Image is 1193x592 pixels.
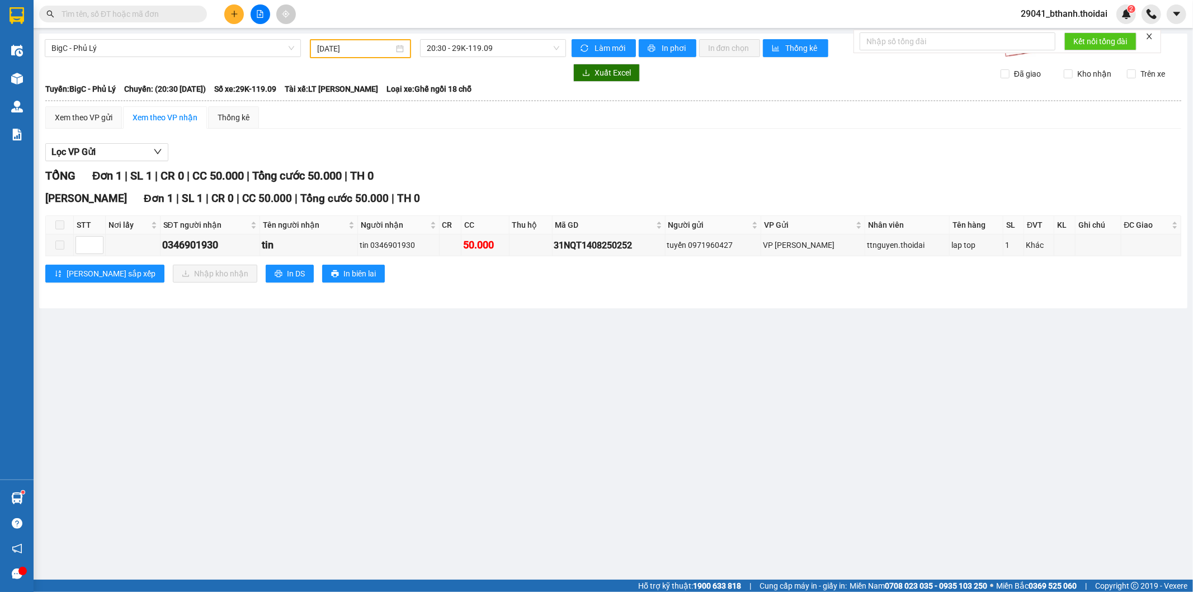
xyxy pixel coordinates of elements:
[285,83,378,95] span: Tài xế: LT [PERSON_NAME]
[260,234,358,256] td: tin
[1012,7,1116,21] span: 29041_bthanh.thoidai
[553,234,666,256] td: 31NQT1408250252
[45,169,76,182] span: TỔNG
[885,581,987,590] strong: 0708 023 035 - 0935 103 250
[295,192,298,205] span: |
[760,580,847,592] span: Cung cấp máy in - giấy in:
[350,169,374,182] span: TH 0
[230,10,238,18] span: plus
[11,101,23,112] img: warehouse-icon
[242,192,292,205] span: CC 50.000
[761,234,865,256] td: VP Nguyễn Quốc Trị
[144,192,173,205] span: Đơn 1
[125,169,128,182] span: |
[386,83,471,95] span: Loại xe: Ghế ngồi 18 chỗ
[668,219,750,231] span: Người gửi
[1064,32,1137,50] button: Kết nối tổng đài
[237,192,239,205] span: |
[192,169,244,182] span: CC 50.000
[510,216,553,234] th: Thu hộ
[1129,5,1133,13] span: 2
[343,267,376,280] span: In biên lai
[638,580,741,592] span: Hỗ trợ kỹ thuật:
[11,492,23,504] img: warehouse-icon
[1073,68,1116,80] span: Kho nhận
[772,44,781,53] span: bar-chart
[275,270,282,279] span: printer
[1003,216,1024,234] th: SL
[11,129,23,140] img: solution-icon
[11,73,23,84] img: warehouse-icon
[763,239,863,251] div: VP [PERSON_NAME]
[1121,9,1131,19] img: icon-new-feature
[276,4,296,24] button: aim
[397,192,420,205] span: TH 0
[92,169,122,182] span: Đơn 1
[693,581,741,590] strong: 1900 633 818
[266,265,314,283] button: printerIn DS
[322,265,385,283] button: printerIn biên lai
[161,234,261,256] td: 0346901930
[1167,4,1186,24] button: caret-down
[182,192,203,205] span: SL 1
[1136,68,1170,80] span: Trên xe
[867,239,947,251] div: ttnguyen.thoidai
[55,111,112,124] div: Xem theo VP gửi
[109,219,149,231] span: Nơi lấy
[463,237,507,253] div: 50.000
[155,169,158,182] span: |
[12,518,22,529] span: question-circle
[850,580,987,592] span: Miền Nam
[1073,35,1128,48] span: Kết nối tổng đài
[572,39,636,57] button: syncLàm mới
[12,543,22,554] span: notification
[21,491,25,494] sup: 1
[251,4,270,24] button: file-add
[282,10,290,18] span: aim
[187,169,190,182] span: |
[1026,239,1052,251] div: Khác
[360,239,437,251] div: tin 0346901930
[440,216,462,234] th: CR
[206,192,209,205] span: |
[300,192,389,205] span: Tổng cước 50.000
[749,580,751,592] span: |
[1128,5,1135,13] sup: 2
[262,237,356,253] div: tin
[639,39,696,57] button: printerIn phơi
[10,7,24,24] img: logo-vxr
[161,169,184,182] span: CR 0
[45,143,168,161] button: Lọc VP Gửi
[1029,581,1077,590] strong: 0369 525 060
[54,270,62,279] span: sort-ascending
[67,267,155,280] span: [PERSON_NAME] sắp xếp
[667,239,760,251] div: tuyến 0971960427
[555,219,654,231] span: Mã GD
[1054,216,1076,234] th: KL
[764,219,854,231] span: VP Gửi
[662,42,687,54] span: In phơi
[46,10,54,18] span: search
[860,32,1055,50] input: Nhập số tổng đài
[1024,216,1054,234] th: ĐVT
[699,39,760,57] button: In đơn chọn
[317,43,394,55] input: 14/08/2025
[1145,32,1153,40] span: close
[461,216,509,234] th: CC
[392,192,394,205] span: |
[12,568,22,579] span: message
[1085,580,1087,592] span: |
[51,40,294,57] span: BigC - Phủ Lý
[361,219,428,231] span: Người nhận
[648,44,657,53] span: printer
[124,83,206,95] span: Chuyến: (20:30 [DATE])
[554,238,663,252] div: 31NQT1408250252
[345,169,347,182] span: |
[247,169,249,182] span: |
[1076,216,1121,234] th: Ghi chú
[173,265,257,283] button: downloadNhập kho nhận
[996,580,1077,592] span: Miền Bắc
[162,237,258,253] div: 0346901930
[214,83,276,95] span: Số xe: 29K-119.09
[865,216,950,234] th: Nhân viên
